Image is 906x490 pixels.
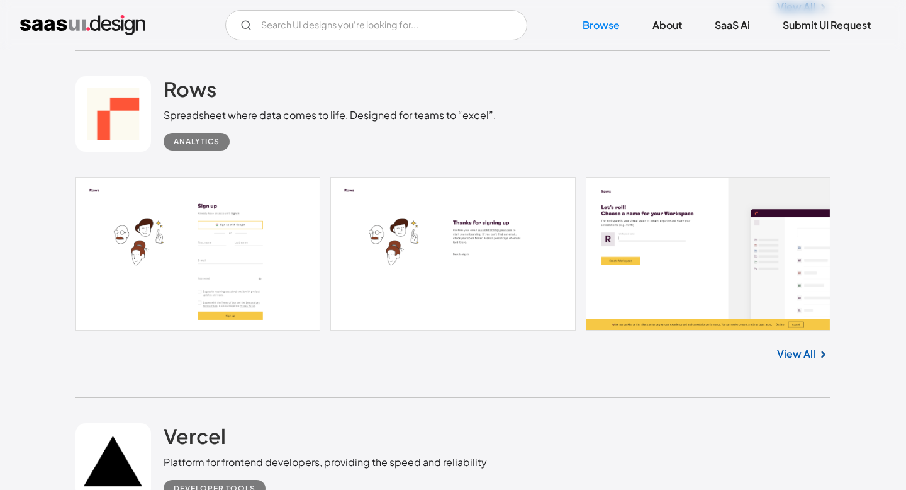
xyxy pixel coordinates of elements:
form: Email Form [225,10,527,40]
a: Submit UI Request [768,11,886,39]
a: About [637,11,697,39]
a: Browse [568,11,635,39]
a: SaaS Ai [700,11,765,39]
div: Platform for frontend developers, providing the speed and reliability [164,455,487,470]
div: Analytics [174,134,220,149]
a: Vercel [164,423,226,455]
a: home [20,15,145,35]
input: Search UI designs you're looking for... [225,10,527,40]
a: View All [777,346,815,362]
a: Rows [164,76,216,108]
div: Spreadsheet where data comes to life, Designed for teams to “excel”. [164,108,496,123]
h2: Vercel [164,423,226,448]
h2: Rows [164,76,216,101]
